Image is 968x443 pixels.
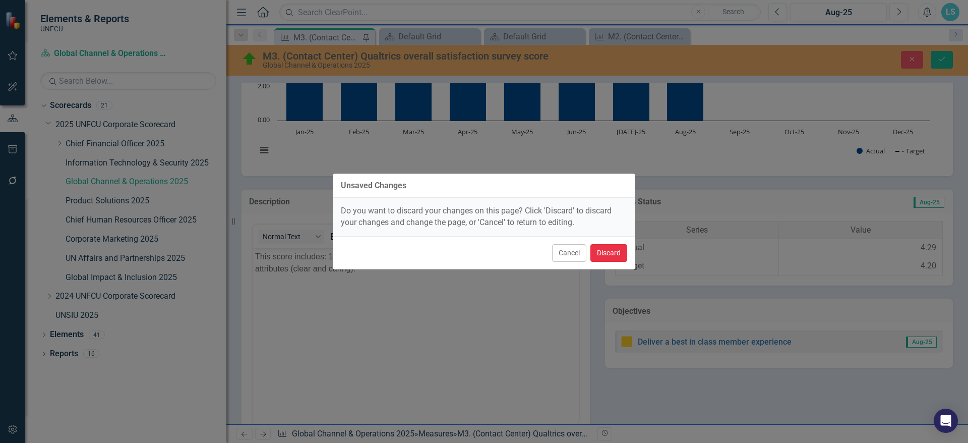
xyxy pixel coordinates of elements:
[552,244,586,262] button: Cancel
[3,3,324,27] p: This score includes: 1) quality of service; 2) issue resolution; and 3) Contact Center agent attr...
[333,198,635,236] div: Do you want to discard your changes on this page? Click 'Discard' to discard your changes and cha...
[341,181,406,190] div: Unsaved Changes
[934,409,958,433] div: Open Intercom Messenger
[590,244,627,262] button: Discard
